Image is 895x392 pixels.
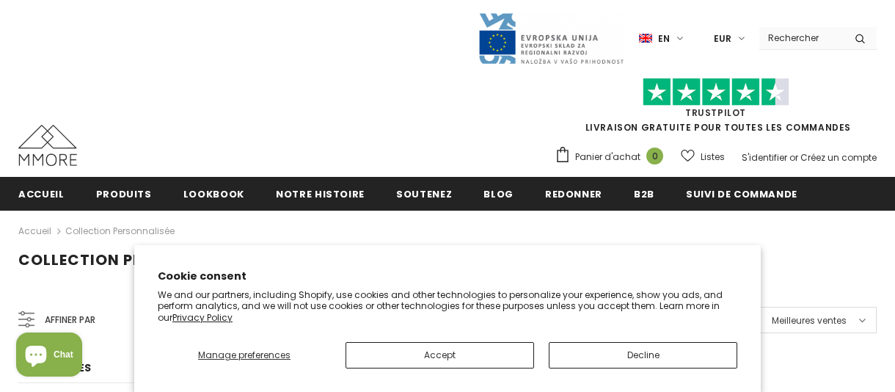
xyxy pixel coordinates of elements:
a: TrustPilot [685,106,746,119]
span: Redonner [545,187,602,201]
a: Javni Razpis [478,32,624,44]
button: Decline [549,342,737,369]
span: 0 [646,148,663,164]
img: Javni Razpis [478,12,624,65]
a: Lookbook [183,177,244,210]
img: Cas MMORE [18,125,77,166]
img: i-lang-1.png [639,32,652,45]
h2: Cookie consent [158,269,737,284]
a: Suivi de commande [686,177,797,210]
button: Accept [346,342,534,369]
a: Redonner [545,177,602,210]
span: EUR [714,32,731,46]
span: LIVRAISON GRATUITE POUR TOUTES LES COMMANDES [555,84,877,134]
a: Privacy Policy [172,311,233,324]
span: Meilleures ventes [772,313,847,328]
span: Collection personnalisée [18,250,249,270]
span: Panier d'achat [575,150,640,164]
input: Search Site [759,27,844,48]
a: Collection personnalisée [65,225,175,237]
a: Panier d'achat 0 [555,146,671,168]
a: Accueil [18,177,65,210]
span: Blog [483,187,514,201]
span: Notre histoire [276,187,365,201]
span: soutenez [396,187,452,201]
span: or [789,151,798,164]
a: Notre histoire [276,177,365,210]
span: Manage preferences [198,349,291,361]
a: Listes [681,144,725,170]
span: Listes [701,150,725,164]
span: Produits [96,187,152,201]
a: Accueil [18,222,51,240]
span: en [658,32,670,46]
span: B2B [634,187,654,201]
a: Créez un compte [800,151,877,164]
button: Manage preferences [158,342,331,369]
a: B2B [634,177,654,210]
span: Suivi de commande [686,187,797,201]
span: Accueil [18,187,65,201]
a: S'identifier [742,151,787,164]
a: Blog [483,177,514,210]
img: Faites confiance aux étoiles pilotes [643,78,789,106]
a: Produits [96,177,152,210]
a: soutenez [396,177,452,210]
span: Affiner par [45,312,95,328]
p: We and our partners, including Shopify, use cookies and other technologies to personalize your ex... [158,289,737,324]
span: Lookbook [183,187,244,201]
inbox-online-store-chat: Shopify online store chat [12,333,87,380]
